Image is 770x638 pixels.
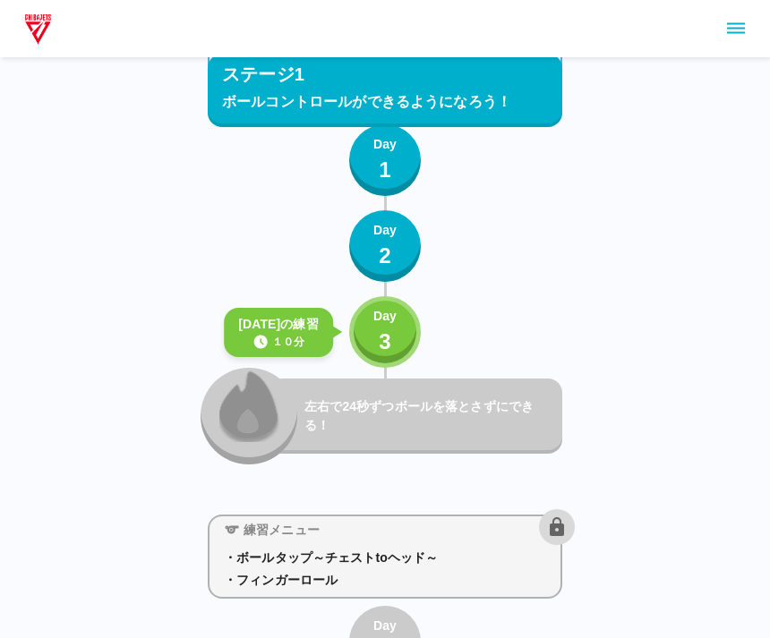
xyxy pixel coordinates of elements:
p: Day [373,307,397,326]
p: [DATE]の練習 [238,315,319,334]
button: sidemenu [721,13,751,44]
p: 2 [379,240,391,272]
button: locked_fire_icon [201,368,297,464]
p: 1 [379,154,391,186]
img: locked_fire_icon [219,369,279,442]
p: Day [373,135,397,154]
p: Day [373,221,397,240]
button: Day3 [349,296,421,368]
p: Day [373,617,397,635]
p: 3 [379,326,391,358]
button: Day2 [349,210,421,282]
p: １０分 [272,334,304,350]
p: ボールコントロールができるようになろう！ [222,91,548,113]
p: ステージ1 [222,61,304,88]
img: dummy [21,11,55,47]
p: ・フィンガーロール [224,571,546,590]
p: 左右で24秒ずつボールを落とさずにできる！ [304,397,555,435]
p: ・ボールタップ～チェストtoヘッド～ [224,549,546,567]
button: Day1 [349,124,421,196]
p: 練習メニュー [244,521,320,540]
